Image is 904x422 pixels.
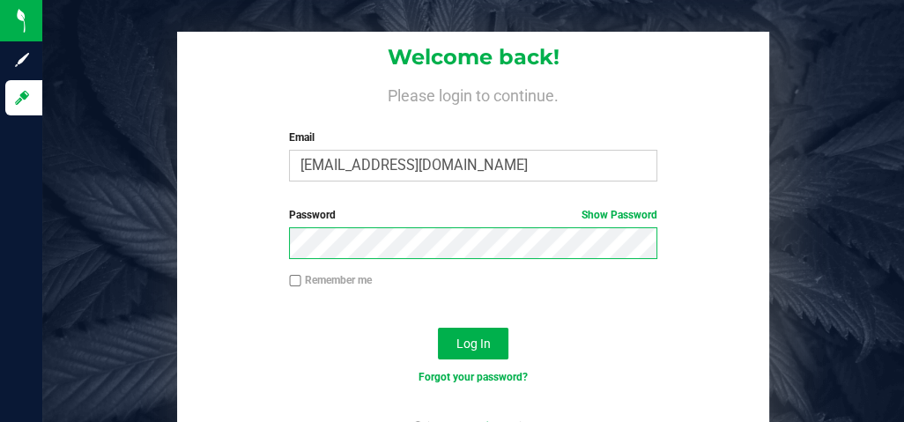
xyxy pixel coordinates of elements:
[13,89,31,107] inline-svg: Log in
[289,209,336,221] span: Password
[419,371,528,383] a: Forgot your password?
[177,84,769,105] h4: Please login to continue.
[456,337,491,351] span: Log In
[289,275,301,287] input: Remember me
[289,272,372,288] label: Remember me
[582,209,657,221] a: Show Password
[438,328,508,359] button: Log In
[177,46,769,69] h1: Welcome back!
[289,130,657,145] label: Email
[13,51,31,69] inline-svg: Sign up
